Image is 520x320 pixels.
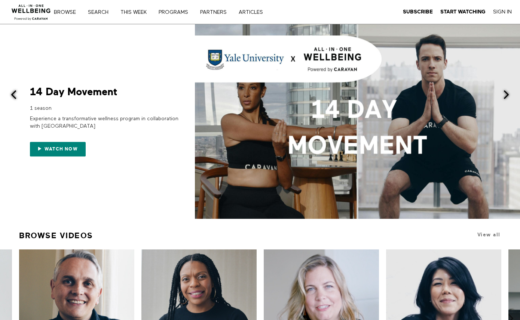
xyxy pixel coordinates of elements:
a: Sign In [493,9,512,15]
a: Search [85,10,116,15]
a: View all [477,232,501,237]
a: ARTICLES [236,10,271,15]
a: Browse [51,10,84,15]
a: Start Watching [440,9,486,15]
a: PARTNERS [198,10,235,15]
a: PROGRAMS [156,10,196,15]
a: Subscribe [403,9,433,15]
nav: Primary [59,8,278,16]
a: THIS WEEK [118,10,155,15]
a: Browse Videos [19,228,93,243]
